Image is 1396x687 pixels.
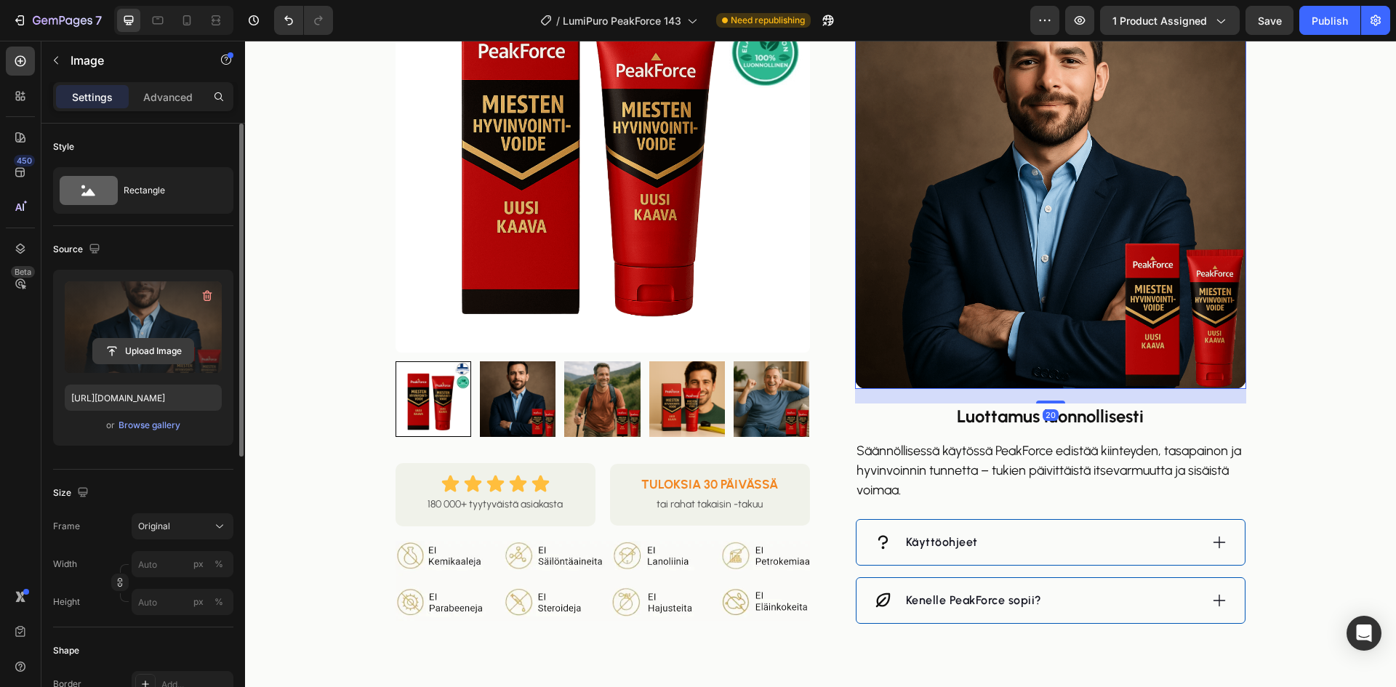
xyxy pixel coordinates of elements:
[53,483,92,503] div: Size
[95,12,102,29] p: 7
[11,266,35,278] div: Beta
[214,558,223,571] div: %
[106,417,115,434] span: or
[245,41,1396,687] iframe: Design area
[53,140,74,153] div: Style
[92,338,194,364] button: Upload Image
[132,589,233,615] input: px%
[396,436,533,451] strong: TULOKSIA 30 PÄIVÄSSÄ
[193,558,204,571] div: px
[1299,6,1360,35] button: Publish
[53,520,80,533] label: Frame
[210,593,228,611] button: px
[72,89,113,105] p: Settings
[65,385,222,411] input: https://example.com/image.jpg
[731,14,805,27] span: Need republishing
[190,555,207,573] button: %
[1112,13,1207,28] span: 1 product assigned
[132,513,233,539] button: Original
[119,419,180,432] div: Browse gallery
[143,89,193,105] p: Advanced
[1347,616,1381,651] div: Open Intercom Messenger
[214,595,223,608] div: %
[1100,6,1240,35] button: 1 product assigned
[563,13,681,28] span: LumiPuro PeakForce 143
[151,499,565,580] img: gempages_569423034075579424-cd9bf6cb-11a4-46d7-bfee-c49678014482.webp
[190,593,207,611] button: %
[661,551,797,569] p: Kenelle PeakForce sopii?
[53,644,79,657] div: Shape
[53,558,77,571] label: Width
[388,454,542,473] p: tai rahat takaisin -takuu
[1312,13,1348,28] div: Publish
[14,155,35,166] div: 450
[138,520,170,533] span: Original
[1245,6,1293,35] button: Save
[661,493,733,510] p: Käyttöohjeet
[53,595,80,608] label: Height
[611,401,1000,459] p: Säännöllisessä käytössä PeakForce edistää kiinteyden, tasapainon ja hyvinvoinnin tunnetta – tukie...
[124,174,212,207] div: Rectangle
[53,240,103,260] div: Source
[712,365,899,386] strong: Luottamus luonnollisesti
[71,52,194,69] p: Image
[132,551,233,577] input: px%
[193,595,204,608] div: px
[210,555,228,573] button: px
[1258,15,1282,27] span: Save
[274,6,333,35] div: Undo/Redo
[556,13,560,28] span: /
[798,369,814,380] div: 20
[6,6,108,35] button: 7
[118,418,181,433] button: Browse gallery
